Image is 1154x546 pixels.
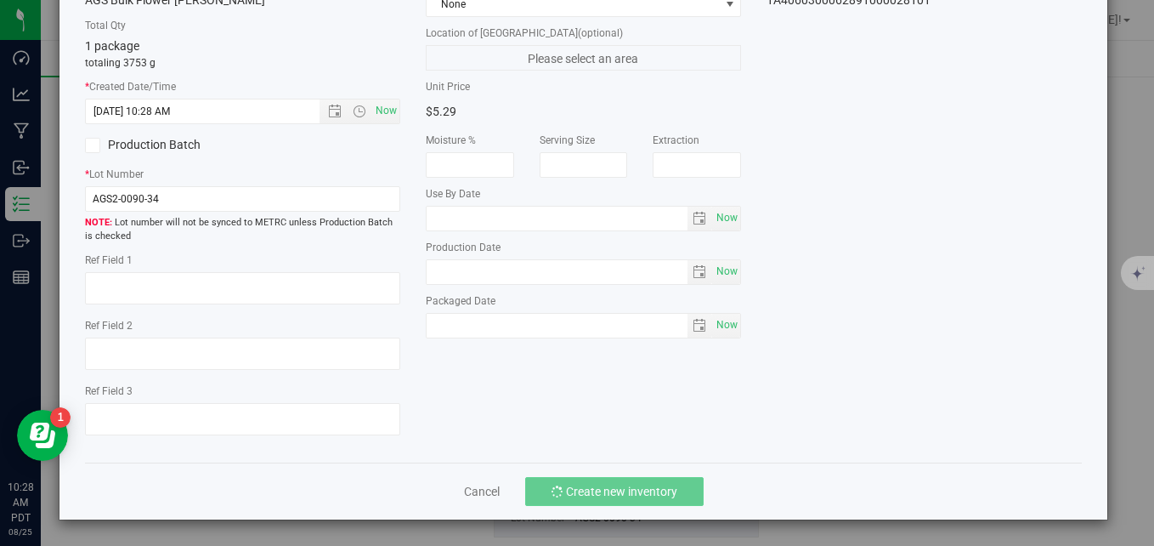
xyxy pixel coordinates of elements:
[85,39,139,53] span: 1 package
[712,260,740,284] span: select
[17,410,68,461] iframe: Resource center
[426,99,571,124] div: $5.29
[687,207,712,230] span: select
[85,253,400,268] label: Ref Field 1
[372,99,401,123] span: Set Current date
[85,79,400,94] label: Created Date/Time
[713,259,742,284] span: Set Current date
[712,207,740,230] span: select
[85,136,230,154] label: Production Batch
[50,407,71,428] iframe: Resource center unread badge
[426,186,741,202] label: Use By Date
[426,293,741,309] label: Packaged Date
[687,314,712,338] span: select
[713,206,742,230] span: Set Current date
[687,260,712,284] span: select
[85,384,400,399] label: Ref Field 3
[426,79,571,94] label: Unit Price
[712,314,740,338] span: select
[540,133,628,148] label: Serving Size
[464,483,500,500] a: Cancel
[578,27,623,39] span: (optional)
[525,477,704,506] button: Create new inventory
[345,105,374,118] span: Open the time view
[653,133,741,148] label: Extraction
[85,318,400,333] label: Ref Field 2
[426,133,514,148] label: Moisture %
[85,167,400,182] label: Lot Number
[566,485,677,498] span: Create new inventory
[426,26,741,41] label: Location of [GEOGRAPHIC_DATA]
[85,55,400,71] p: totaling 3753 g
[713,313,742,338] span: Set Current date
[426,240,741,255] label: Production Date
[426,45,741,71] span: Please select an area
[85,216,400,244] span: Lot number will not be synced to METRC unless Production Batch is checked
[320,105,349,118] span: Open the date view
[85,18,400,33] label: Total Qty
